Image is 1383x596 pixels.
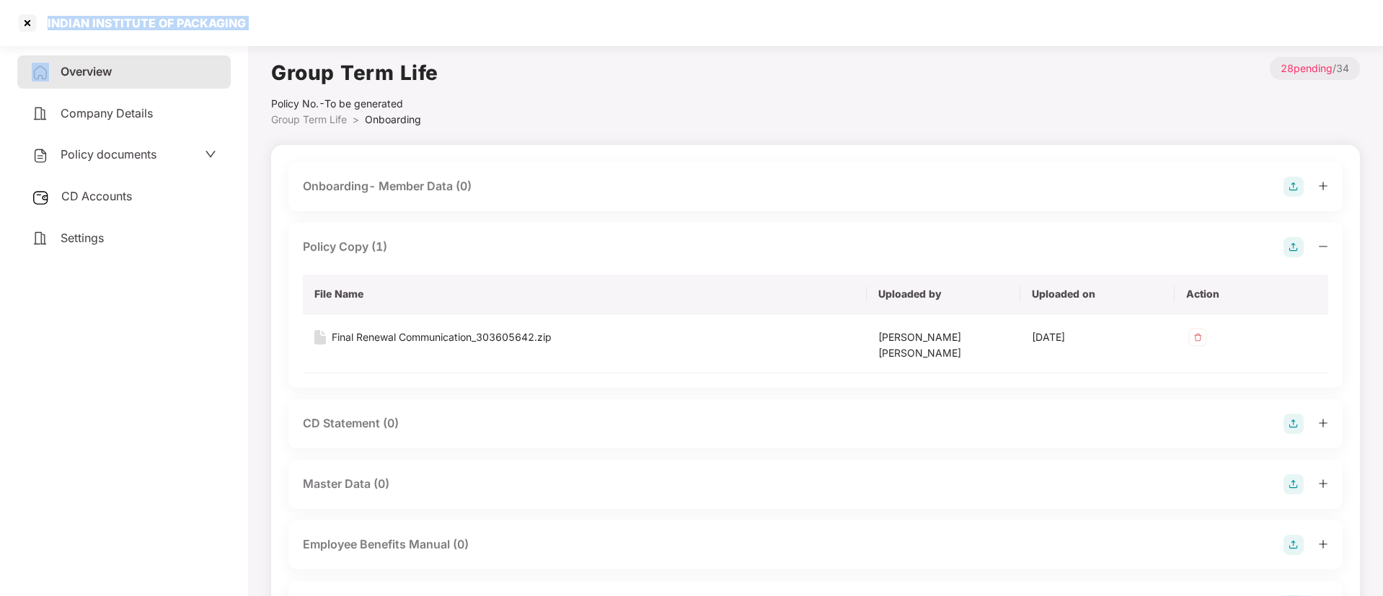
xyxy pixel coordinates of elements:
[303,177,472,195] div: Onboarding- Member Data (0)
[1032,329,1162,345] div: [DATE]
[1283,474,1304,494] img: svg+xml;base64,PHN2ZyB4bWxucz0iaHR0cDovL3d3dy53My5vcmcvMjAwMC9zdmciIHdpZHRoPSIyOCIgaGVpZ2h0PSIyOC...
[1175,275,1328,314] th: Action
[32,230,49,247] img: svg+xml;base64,PHN2ZyB4bWxucz0iaHR0cDovL3d3dy53My5vcmcvMjAwMC9zdmciIHdpZHRoPSIyNCIgaGVpZ2h0PSIyNC...
[303,475,389,493] div: Master Data (0)
[303,414,399,432] div: CD Statement (0)
[1186,326,1209,349] img: svg+xml;base64,PHN2ZyB4bWxucz0iaHR0cDovL3d3dy53My5vcmcvMjAwMC9zdmciIHdpZHRoPSIzMiIgaGVpZ2h0PSIzMi...
[61,231,104,245] span: Settings
[1283,237,1304,257] img: svg+xml;base64,PHN2ZyB4bWxucz0iaHR0cDovL3d3dy53My5vcmcvMjAwMC9zdmciIHdpZHRoPSIyOCIgaGVpZ2h0PSIyOC...
[39,16,246,30] div: INDIAN INSTITUTE OF PACKAGING
[878,329,1009,361] div: [PERSON_NAME] [PERSON_NAME]
[303,238,387,256] div: Policy Copy (1)
[61,189,132,203] span: CD Accounts
[1283,414,1304,434] img: svg+xml;base64,PHN2ZyB4bWxucz0iaHR0cDovL3d3dy53My5vcmcvMjAwMC9zdmciIHdpZHRoPSIyOCIgaGVpZ2h0PSIyOC...
[32,105,49,123] img: svg+xml;base64,PHN2ZyB4bWxucz0iaHR0cDovL3d3dy53My5vcmcvMjAwMC9zdmciIHdpZHRoPSIyNCIgaGVpZ2h0PSIyNC...
[303,275,867,314] th: File Name
[32,147,49,164] img: svg+xml;base64,PHN2ZyB4bWxucz0iaHR0cDovL3d3dy53My5vcmcvMjAwMC9zdmciIHdpZHRoPSIyNCIgaGVpZ2h0PSIyNC...
[1318,418,1328,428] span: plus
[271,96,438,112] div: Policy No.- To be generated
[271,113,347,125] span: Group Term Life
[61,106,153,120] span: Company Details
[1318,181,1328,191] span: plus
[32,64,49,81] img: svg+xml;base64,PHN2ZyB4bWxucz0iaHR0cDovL3d3dy53My5vcmcvMjAwMC9zdmciIHdpZHRoPSIyNCIgaGVpZ2h0PSIyNC...
[32,189,50,206] img: svg+xml;base64,PHN2ZyB3aWR0aD0iMjUiIGhlaWdodD0iMjQiIHZpZXdCb3g9IjAgMCAyNSAyNCIgZmlsbD0ibm9uZSIgeG...
[1283,177,1304,197] img: svg+xml;base64,PHN2ZyB4bWxucz0iaHR0cDovL3d3dy53My5vcmcvMjAwMC9zdmciIHdpZHRoPSIyOCIgaGVpZ2h0PSIyOC...
[1318,479,1328,489] span: plus
[1281,62,1333,74] span: 28 pending
[314,330,326,344] img: svg+xml;base64,PHN2ZyB4bWxucz0iaHR0cDovL3d3dy53My5vcmcvMjAwMC9zdmciIHdpZHRoPSIxNiIgaGVpZ2h0PSIyMC...
[365,113,421,125] span: Onboarding
[61,64,112,79] span: Overview
[1283,535,1304,555] img: svg+xml;base64,PHN2ZyB4bWxucz0iaHR0cDovL3d3dy53My5vcmcvMjAwMC9zdmciIHdpZHRoPSIyOCIgaGVpZ2h0PSIyOC...
[205,148,216,160] span: down
[353,113,359,125] span: >
[1020,275,1174,314] th: Uploaded on
[1318,539,1328,549] span: plus
[1318,241,1328,252] span: minus
[303,535,469,553] div: Employee Benefits Manual (0)
[271,57,438,89] h1: Group Term Life
[867,275,1020,314] th: Uploaded by
[61,147,156,161] span: Policy documents
[332,329,552,345] div: Final Renewal Communication_303605642.zip
[1270,57,1360,80] p: / 34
